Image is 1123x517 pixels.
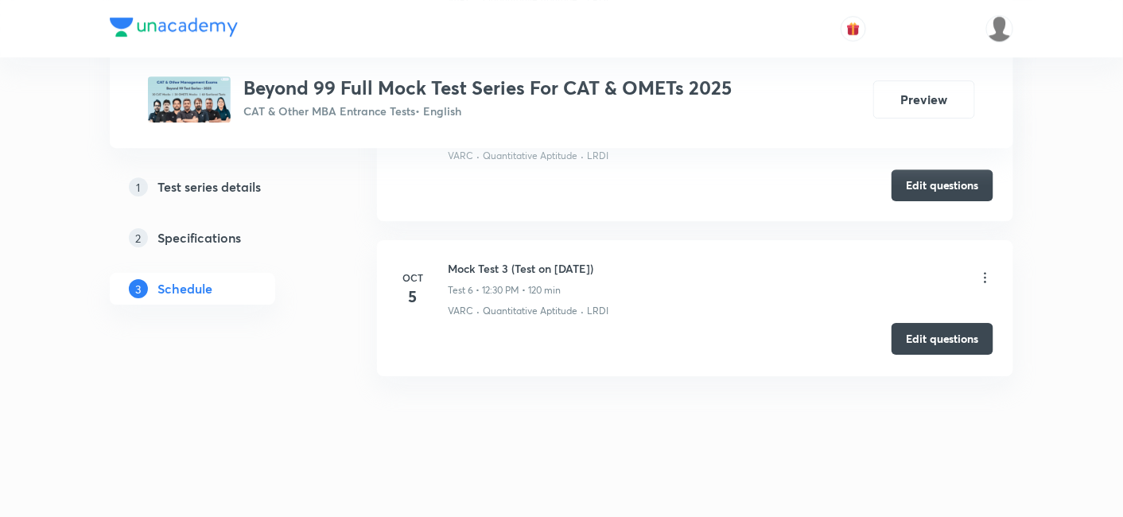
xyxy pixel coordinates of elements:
[157,177,261,196] h5: Test series details
[448,304,473,318] p: VARC
[110,17,238,41] a: Company Logo
[129,279,148,298] p: 3
[243,76,732,99] h3: Beyond 99 Full Mock Test Series For CAT & OMETs 2025
[157,228,241,247] h5: Specifications
[581,149,584,163] div: ·
[587,304,608,318] p: LRDI
[243,103,732,119] p: CAT & Other MBA Entrance Tests • English
[448,260,593,277] h6: Mock Test 3 (Test on [DATE])
[476,304,480,318] div: ·
[129,228,148,247] p: 2
[129,177,148,196] p: 1
[873,80,975,119] button: Preview
[476,149,480,163] div: ·
[397,270,429,285] h6: Oct
[148,76,231,122] img: 9acb9cedf02540699d63e281149581ba.png
[397,285,429,309] h4: 5
[841,16,866,41] button: avatar
[846,21,861,36] img: avatar
[110,17,238,37] img: Company Logo
[483,304,577,318] p: Quantitative Aptitude
[892,323,993,355] button: Edit questions
[110,171,326,203] a: 1Test series details
[157,279,212,298] h5: Schedule
[986,15,1013,42] img: Drishti Chauhan
[581,304,584,318] div: ·
[448,149,473,163] p: VARC
[110,222,326,254] a: 2Specifications
[483,149,577,163] p: Quantitative Aptitude
[448,283,561,297] p: Test 6 • 12:30 PM • 120 min
[587,149,608,163] p: LRDI
[892,169,993,201] button: Edit questions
